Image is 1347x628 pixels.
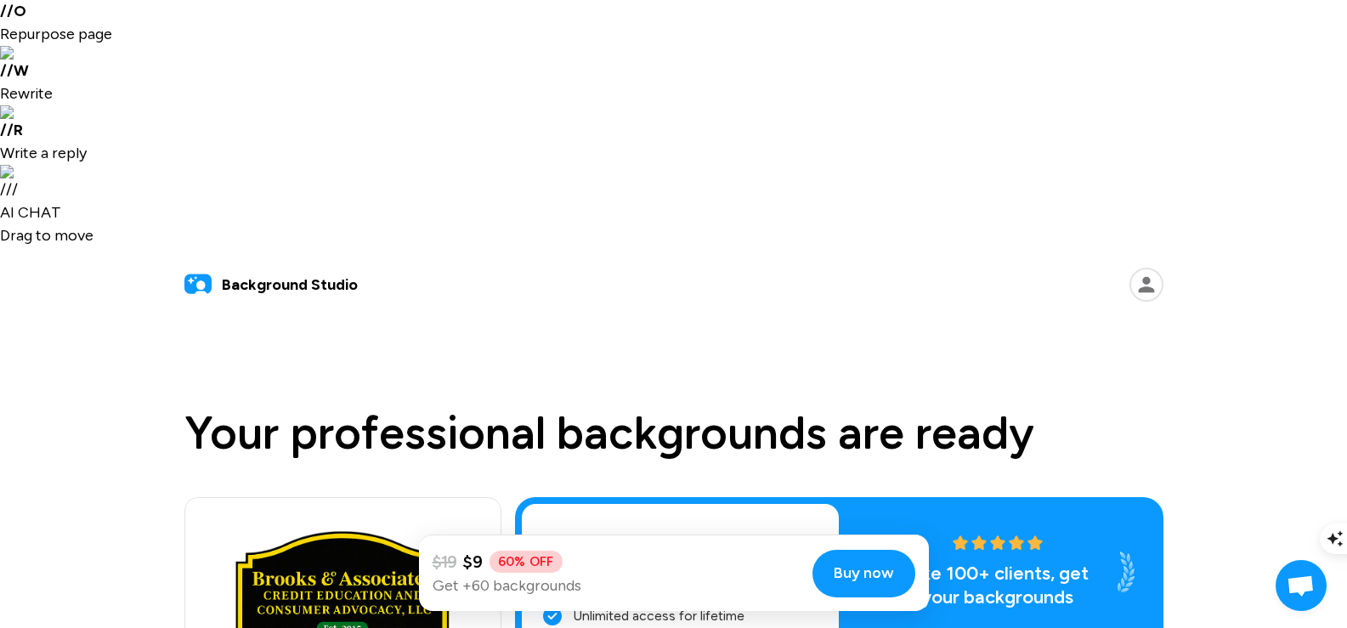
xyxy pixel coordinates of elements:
[184,271,358,298] a: Background Studio
[812,550,915,597] button: Buy now
[433,574,799,597] p: Get +60 backgrounds
[222,274,358,297] span: Background Studio
[184,271,212,298] img: logo
[1276,560,1327,611] div: Open chat
[542,524,603,586] span: $19
[542,606,818,626] li: Unlimited access for lifetime
[463,549,483,574] span: $9
[1118,552,1135,592] img: Laurel White
[834,562,894,585] span: Buy now
[184,410,1034,456] h1: Your professional backgrounds are ready
[433,549,456,574] span: $19
[891,562,1104,609] p: Like 100+ clients, get your backgrounds
[613,524,657,586] span: $9
[490,551,563,574] span: 60% OFF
